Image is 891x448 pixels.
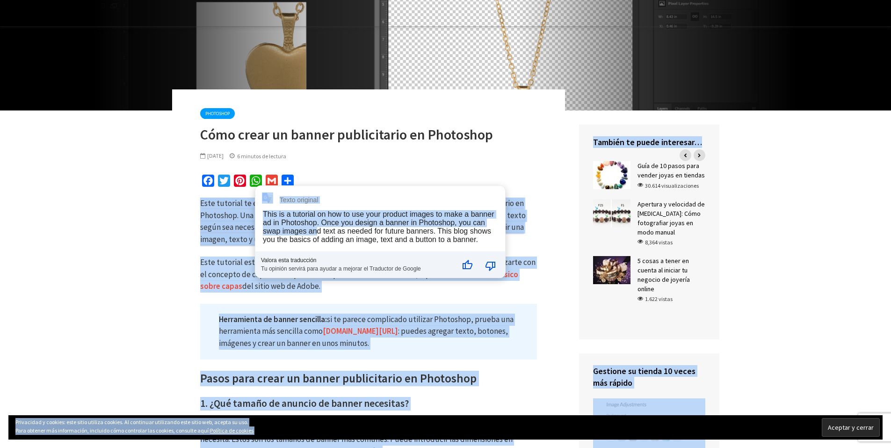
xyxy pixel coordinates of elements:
[15,419,248,426] font: Privacidad y cookies: este sitio utiliza cookies. Al continuar utilizando este sitio web, acepta ...
[200,397,409,410] font: 1. ¿Qué tamaño de anuncio de banner necesitas?
[264,175,280,190] a: Gmail
[261,257,453,264] div: Valora esta traducción
[261,264,453,272] div: Tu opinión servirá para ayudar a mejorar el Traductor de Google
[219,314,327,324] font: Herramienta de banner sencilla:
[637,257,690,293] a: 5 cosas a tener en cuenta al iniciar tu negocio de joyería online
[219,314,514,337] font: si te parece complicado utilizar Photoshop, prueba una herramienta más sencilla como
[200,257,536,279] font: Este tutorial está dirigido a principiantes. Si nunca has usado Photoshop, deberías familiarizart...
[15,427,210,434] font: Para obtener más información, incluido cómo controlar las cookies, consulte aquí:
[200,371,477,386] font: Pasos para crear un banner publicitario en Photoshop
[645,295,673,302] font: 1.622 vistas
[242,281,320,291] font: del sitio web de Adobe.
[456,254,478,277] button: Buena traducción
[280,175,296,190] a: Compartir
[323,326,398,337] a: [DOMAIN_NAME][URL]
[248,175,264,190] a: WhatsApp
[200,125,493,143] font: Cómo crear un banner publicitario en Photoshop
[479,254,502,277] button: Mala traducción
[200,175,216,190] a: Facebook
[593,137,702,147] font: También te puede interesar…
[263,210,494,243] div: This is a tutorial on how to use your product images to make a banner ad in Photoshop. Once you d...
[207,152,224,159] font: [DATE]
[280,196,319,204] div: Texto original
[205,110,230,117] font: Photoshop
[637,200,705,236] a: Apertura y velocidad de [MEDICAL_DATA]: Cómo fotografiar joyas en modo manual
[593,366,695,388] font: Gestione su tienda 10 veces más rápido
[216,175,232,190] a: Gorjeo
[232,175,248,190] a: Pinterest
[822,418,880,437] input: Aceptar y cerrar
[200,108,235,119] a: Photoshop
[200,198,526,244] font: Este tutorial te enseña a usar las imágenes de tus productos para crear un banner publicitario en...
[237,153,286,160] font: 6 minutos de lectura
[210,427,254,434] a: Política de cookies
[637,162,705,179] a: Guía de 10 pasos para vender joyas en tiendas
[645,182,699,189] font: 30.614 visualizaciones
[645,239,673,246] font: 8,364 vistas
[219,326,508,348] font: : puedes agregar texto, botones, imágenes y crear un banner en unos minutos.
